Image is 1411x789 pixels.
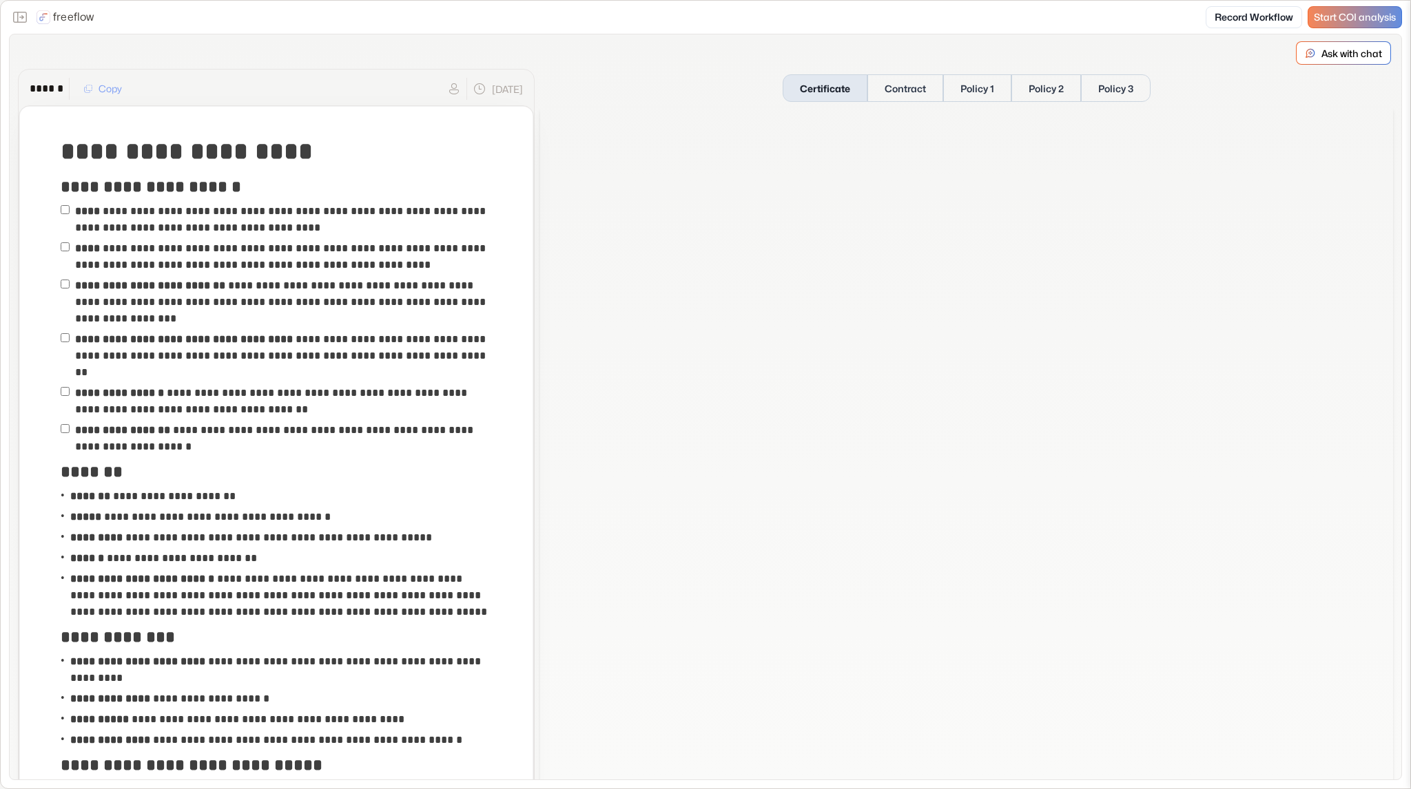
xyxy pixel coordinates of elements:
[492,82,523,96] p: [DATE]
[75,78,130,100] button: Copy
[53,9,94,25] p: freeflow
[783,74,867,102] button: Certificate
[1321,46,1382,61] p: Ask with chat
[1081,74,1151,102] button: Policy 3
[1314,12,1396,23] span: Start COI analysis
[1206,6,1302,28] a: Record Workflow
[867,74,943,102] button: Contract
[540,107,1393,783] iframe: Certificate
[1011,74,1081,102] button: Policy 2
[1308,6,1402,28] a: Start COI analysis
[9,6,31,28] button: Close the sidebar
[37,9,94,25] a: freeflow
[943,74,1011,102] button: Policy 1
